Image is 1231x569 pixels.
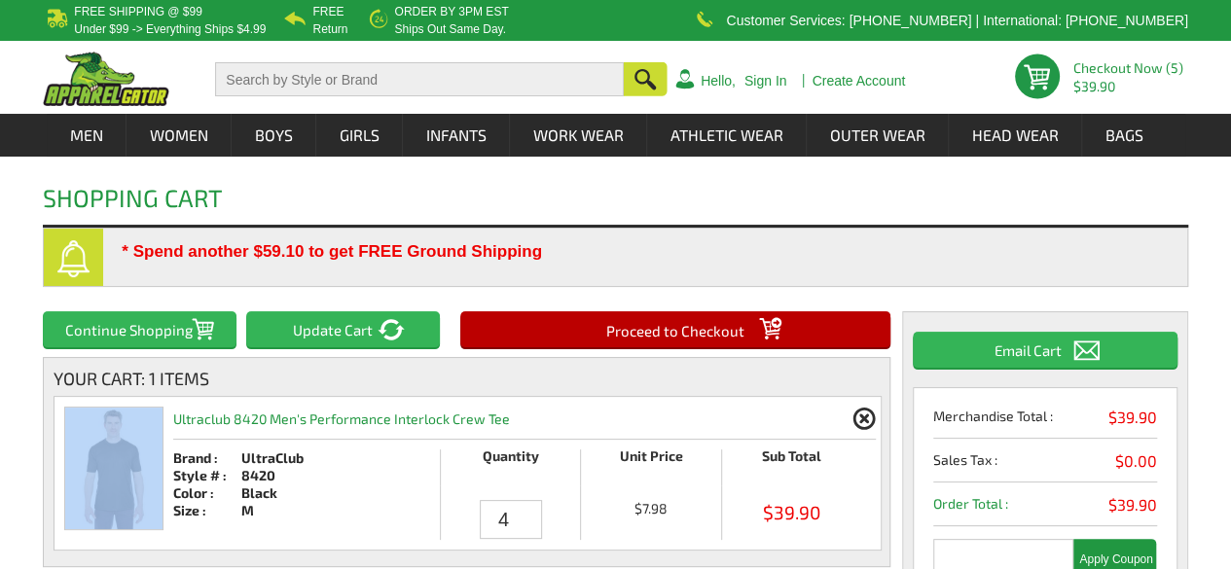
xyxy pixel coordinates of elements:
[950,114,1081,157] a: Head Wear
[54,368,880,389] div: Your Cart: 1 Items
[722,500,861,524] span: $39.90
[127,114,231,157] a: Women
[173,502,241,519] div: Size :
[241,467,304,484] div: 8420
[317,114,402,157] a: Girls
[74,23,266,35] p: under $99 -> everything ships $4.99
[808,114,948,157] a: Outer Wear
[721,449,861,485] li: Sub Total
[48,114,126,157] a: Men
[913,332,1177,368] button: Email Cart
[246,311,440,347] input: Update Cart
[122,241,1089,258] div: * Spend another $59.10 to get FREE Ground Shipping
[43,186,223,225] h1: Shopping Cart
[440,449,580,485] li: Quantity
[1073,59,1183,76] a: Checkout Now (5)
[933,451,1157,482] li: Sales Tax :
[65,516,163,532] a: Ultraclub 8420 Men's Performance Interlock Crew Tee
[460,311,890,347] input: Proceed to Checkout
[581,500,720,516] span: $7.98
[1073,80,1188,93] span: $39.90
[404,114,509,157] a: Infants
[65,408,163,529] img: Ultraclub 8420 Men
[851,407,876,431] a: Remove
[933,495,1157,526] li: Order Total :
[173,449,241,467] div: Brand :
[701,74,736,88] a: Hello,
[173,484,241,502] div: Color :
[1108,495,1157,515] span: $39.90
[580,449,720,485] li: Unit Price
[1115,451,1157,471] span: $0.00
[1083,114,1166,157] a: Bags
[511,114,646,157] a: Work Wear
[394,5,508,18] b: Order by 3PM EST
[173,397,510,439] h2: Ultraclub 8420 Men's Performance Interlock Crew Tee
[215,62,624,96] input: Search by Style or Brand
[312,5,344,18] b: Free
[74,5,202,18] b: Free Shipping @ $99
[648,114,806,157] a: Athletic Wear
[394,23,508,35] p: ships out same day.
[233,114,315,157] a: Boys
[933,408,1157,439] li: Merchandise Total :
[744,74,787,88] a: Sign In
[812,74,905,88] a: Create Account
[1108,408,1157,427] span: $39.90
[726,15,1187,26] p: Customer Services: [PHONE_NUMBER] | International: [PHONE_NUMBER]
[241,502,304,519] div: M
[312,23,347,35] p: Return
[241,484,304,502] div: Black
[43,311,236,347] button: Continue Shopping
[241,449,304,467] div: UltraClub
[43,52,169,106] img: ApparelGator
[173,467,241,484] div: Style # :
